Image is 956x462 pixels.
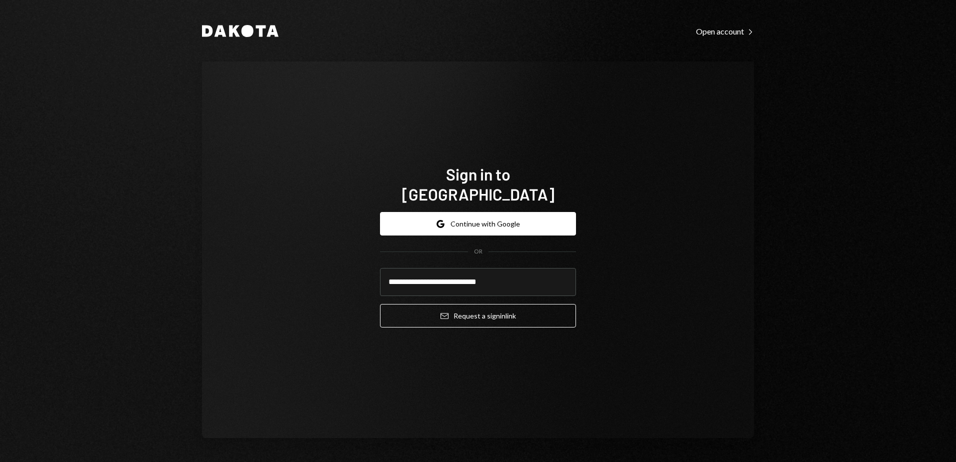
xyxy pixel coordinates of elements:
a: Open account [696,25,754,36]
div: Open account [696,26,754,36]
div: OR [474,247,482,256]
h1: Sign in to [GEOGRAPHIC_DATA] [380,164,576,204]
button: Continue with Google [380,212,576,235]
button: Request a signinlink [380,304,576,327]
